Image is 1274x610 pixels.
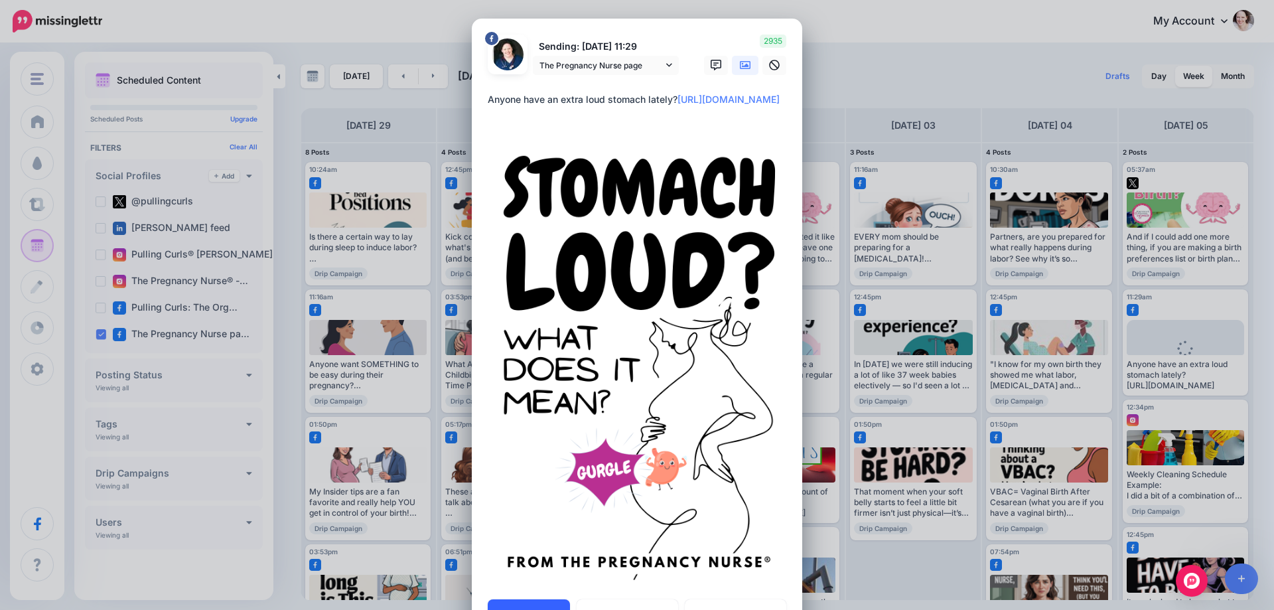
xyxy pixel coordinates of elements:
img: 293356615_413924647436347_5319703766953307182_n-bsa103635.jpg [492,38,524,70]
div: Anyone have an extra loud stomach lately? [488,92,793,108]
p: Sending: [DATE] 11:29 [533,39,679,54]
div: Open Intercom Messenger [1176,565,1208,597]
img: THL0C24420I7NLSJWPSV6BENZ1A18Y3L.png [488,142,786,590]
span: 2935 [760,35,786,48]
span: The Pregnancy Nurse page [539,58,663,72]
a: The Pregnancy Nurse page [533,56,679,75]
